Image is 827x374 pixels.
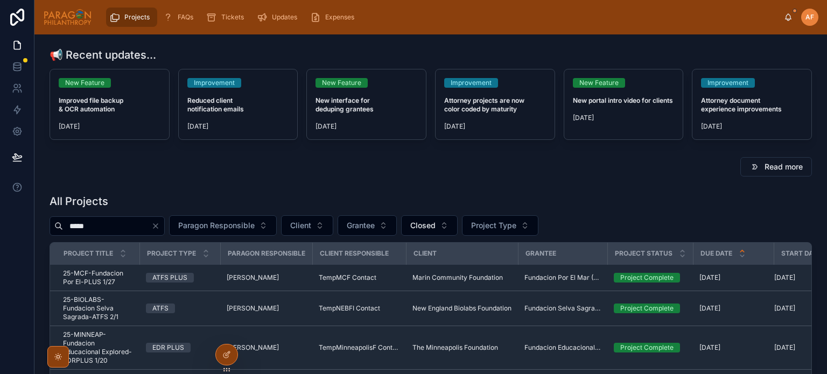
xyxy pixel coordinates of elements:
[699,343,767,352] a: [DATE]
[50,194,108,209] h1: All Projects
[614,343,686,352] a: Project Complete
[316,122,417,131] span: [DATE]
[151,222,164,230] button: Clear
[524,273,601,282] a: Fundacion Por El Mar (PEM)
[306,69,426,140] a: New FeatureNew interface for deduping grantees[DATE]
[178,220,255,231] span: Paragon Responsible
[620,273,674,283] div: Project Complete
[178,13,193,22] span: FAQs
[410,220,436,231] span: Closed
[781,249,821,258] span: Start Date
[319,273,376,282] span: TempMCF Contact
[319,273,400,282] a: TempMCF Contact
[701,96,782,113] strong: Attorney document experience improvements
[227,273,306,282] a: [PERSON_NAME]
[774,343,795,352] span: [DATE]
[412,304,511,313] a: New England Biolabs Foundation
[620,304,674,313] div: Project Complete
[699,343,720,352] span: [DATE]
[228,249,305,258] span: Paragon Responsible
[187,122,289,131] span: [DATE]
[63,330,133,365] a: 25-MINNEAP-Fundacion Educacional Explored-EDRPLUS 1/20
[444,122,546,131] span: [DATE]
[525,249,556,258] span: Grantee
[319,304,380,313] span: TempNEBFI Contact
[63,269,133,286] a: 25-MCF-Fundacion Por El-PLUS 1/27
[401,215,458,236] button: Select Button
[178,69,298,140] a: ImprovementReduced client notification emails[DATE]
[347,220,375,231] span: Grantee
[203,8,251,27] a: Tickets
[325,13,354,22] span: Expenses
[43,9,92,26] img: App logo
[435,69,555,140] a: ImprovementAttorney projects are now color coded by maturity[DATE]
[101,5,784,29] div: scrollable content
[194,78,235,88] div: Improvement
[124,13,150,22] span: Projects
[412,273,503,282] span: Marin Community Foundation
[573,96,673,104] strong: New portal intro video for clients
[227,273,279,282] span: [PERSON_NAME]
[774,273,795,282] span: [DATE]
[319,304,400,313] a: TempNEBFI Contact
[147,249,196,258] span: Project Type
[316,96,374,113] strong: New interface for deduping grantees
[65,78,104,88] div: New Feature
[322,78,361,88] div: New Feature
[146,273,214,283] a: ATFS PLUS
[614,273,686,283] a: Project Complete
[146,343,214,352] a: EDR PLUS
[152,304,169,313] div: ATFS
[699,273,720,282] span: [DATE]
[699,304,720,313] span: [DATE]
[699,304,767,313] a: [DATE]
[707,78,748,88] div: Improvement
[620,343,674,352] div: Project Complete
[614,304,686,313] a: Project Complete
[227,343,306,352] a: [PERSON_NAME]
[615,249,672,258] span: Project Status
[320,249,389,258] span: Client Responsible
[59,96,125,113] strong: Improved file backup & OCR automation
[412,343,498,352] span: The Minneapolis Foundation
[50,69,170,140] a: New FeatureImproved file backup & OCR automation[DATE]
[805,13,814,22] span: AF
[307,8,362,27] a: Expenses
[227,304,306,313] a: [PERSON_NAME]
[774,304,795,313] span: [DATE]
[444,96,526,113] strong: Attorney projects are now color coded by maturity
[524,304,601,313] a: Fundacion Selva Sagrada
[64,249,113,258] span: Project Title
[281,215,333,236] button: Select Button
[152,343,184,352] div: EDR PLUS
[412,273,511,282] a: Marin Community Foundation
[169,215,277,236] button: Select Button
[187,96,244,113] strong: Reduced client notification emails
[59,122,160,131] span: [DATE]
[579,78,619,88] div: New Feature
[159,8,201,27] a: FAQs
[462,215,538,236] button: Select Button
[451,78,492,88] div: Improvement
[152,273,187,283] div: ATFS PLUS
[471,220,516,231] span: Project Type
[221,13,244,22] span: Tickets
[227,304,279,313] span: [PERSON_NAME]
[146,304,214,313] a: ATFS
[290,220,311,231] span: Client
[63,295,133,321] a: 25-BIOLABS-Fundacion Selva Sagrada-ATFS 2/1
[524,343,601,352] a: Fundacion Educacional Explored
[692,69,812,140] a: ImprovementAttorney document experience improvements[DATE]
[573,114,675,122] span: [DATE]
[413,249,437,258] span: Client
[272,13,297,22] span: Updates
[254,8,305,27] a: Updates
[319,343,400,352] a: TempMinneapolisF Contact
